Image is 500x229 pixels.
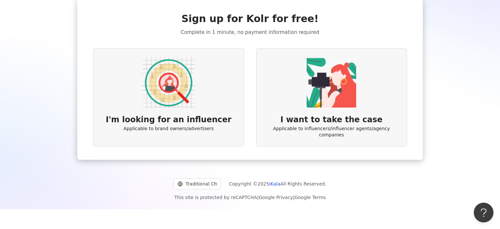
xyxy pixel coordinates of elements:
font: | [293,195,295,200]
font: All Rights Reserved. [280,181,326,186]
font: Sign up for Kolr for free! [181,13,319,24]
font: Complete in 1 minute, no payment information required [181,29,319,35]
a: Google Privacy [259,195,293,200]
font: | [257,195,259,200]
iframe: Help Scout Beacon - Open [474,203,493,222]
a: iKala [269,181,280,186]
font: Applicable to influencers/influencer agents/agency companies [273,126,390,138]
font: Traditional Chinese [185,181,229,186]
img: KOL identity option [305,56,358,109]
a: Google Terms [295,195,326,200]
font: 2025 [257,181,269,186]
img: AD identity option [142,56,195,109]
font: Applicable to brand owners/advertisers [123,126,214,131]
font: This site is protected by reCAPTCHA [174,195,257,200]
font: I'm looking for an influencer [106,115,231,124]
font: Copyright © [229,181,257,186]
font: I want to take the case [280,115,383,124]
